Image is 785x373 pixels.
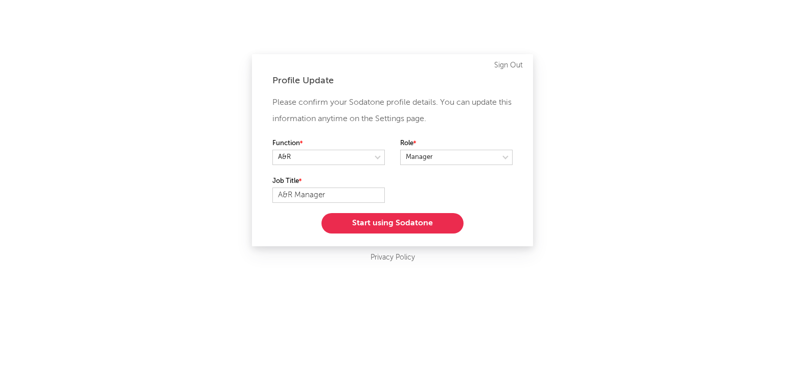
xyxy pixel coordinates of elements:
[272,95,513,127] p: Please confirm your Sodatone profile details. You can update this information anytime on the Sett...
[400,137,513,150] label: Role
[494,59,523,72] a: Sign Out
[371,251,415,264] a: Privacy Policy
[272,175,385,188] label: Job Title
[321,213,464,234] button: Start using Sodatone
[272,75,513,87] div: Profile Update
[272,137,385,150] label: Function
